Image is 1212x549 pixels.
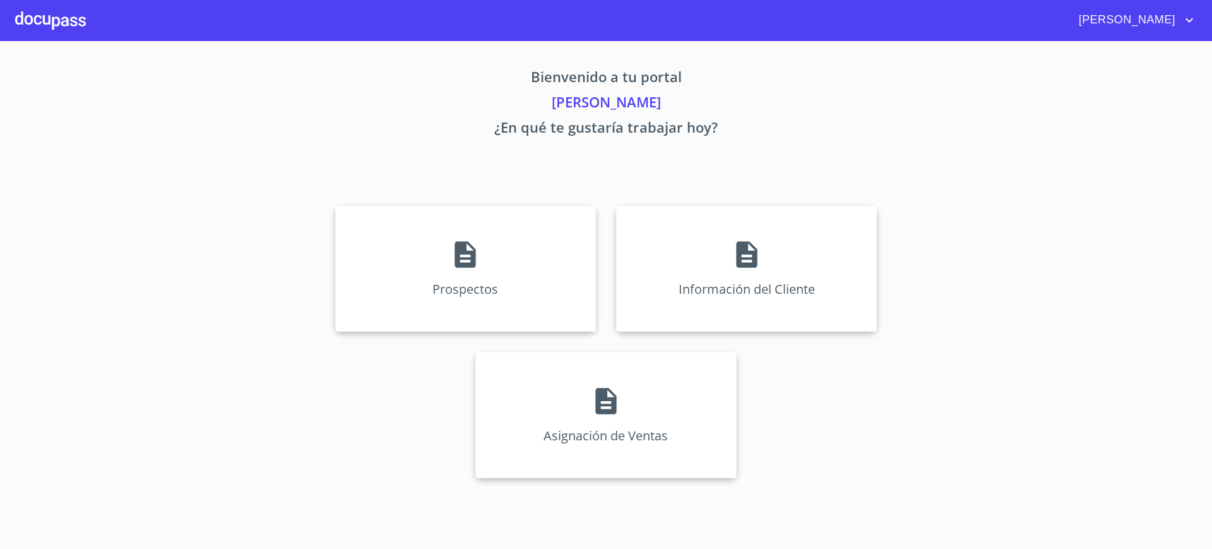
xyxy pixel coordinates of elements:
button: account of current user [1069,10,1197,30]
p: Bienvenido a tu portal [217,66,995,92]
p: ¿En qué te gustaría trabajar hoy? [217,117,995,142]
p: Prospectos [432,281,498,298]
p: Asignación de Ventas [544,427,668,444]
p: Información del Cliente [679,281,815,298]
p: [PERSON_NAME] [217,92,995,117]
span: [PERSON_NAME] [1069,10,1182,30]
